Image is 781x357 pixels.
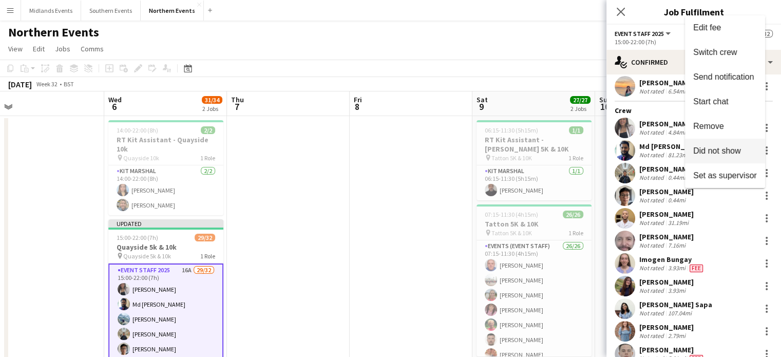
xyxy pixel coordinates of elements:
[685,89,765,114] button: Start chat
[685,139,765,163] button: Did not show
[693,122,724,130] span: Remove
[693,97,728,106] span: Start chat
[685,15,765,40] button: Edit fee
[693,48,737,57] span: Switch crew
[693,171,757,180] span: Set as supervisor
[693,72,754,81] span: Send notification
[685,65,765,89] button: Send notification
[685,40,765,65] button: Switch crew
[693,146,741,155] span: Did not show
[685,114,765,139] button: Remove
[693,23,721,32] span: Edit fee
[685,163,765,188] button: Set as supervisor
